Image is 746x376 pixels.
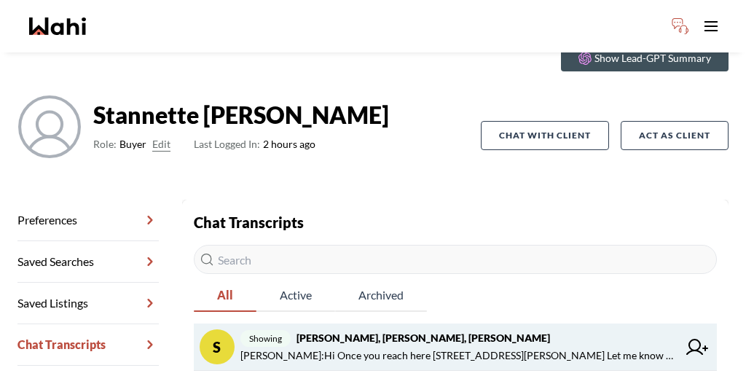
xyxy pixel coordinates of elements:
[335,280,427,312] button: Archived
[561,45,729,71] button: Show Lead-GPT Summary
[194,280,256,310] span: All
[256,280,335,312] button: Active
[594,51,711,66] p: Show Lead-GPT Summary
[194,214,304,231] strong: Chat Transcripts
[194,245,717,274] input: Search
[17,283,159,324] a: Saved Listings
[297,332,550,344] strong: [PERSON_NAME], [PERSON_NAME], [PERSON_NAME]
[194,136,315,153] span: 2 hours ago
[335,280,427,310] span: Archived
[481,121,609,150] button: Chat with client
[194,138,260,150] span: Last Logged In:
[621,121,729,150] button: Act as Client
[240,330,291,347] span: showing
[152,136,170,153] button: Edit
[29,17,86,35] a: Wahi homepage
[93,101,389,130] strong: Stannette [PERSON_NAME]
[119,136,146,153] span: Buyer
[200,329,235,364] div: S
[194,324,717,371] a: Sshowing[PERSON_NAME], [PERSON_NAME], [PERSON_NAME][PERSON_NAME]:Hi Once you reach here [STREET_A...
[17,200,159,241] a: Preferences
[240,347,678,364] span: [PERSON_NAME] : Hi Once you reach here [STREET_ADDRESS][PERSON_NAME] Let me know and i will get y...
[696,12,726,41] button: Toggle open navigation menu
[93,136,117,153] span: Role:
[194,280,256,312] button: All
[17,241,159,283] a: Saved Searches
[17,324,159,366] a: Chat Transcripts
[256,280,335,310] span: Active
